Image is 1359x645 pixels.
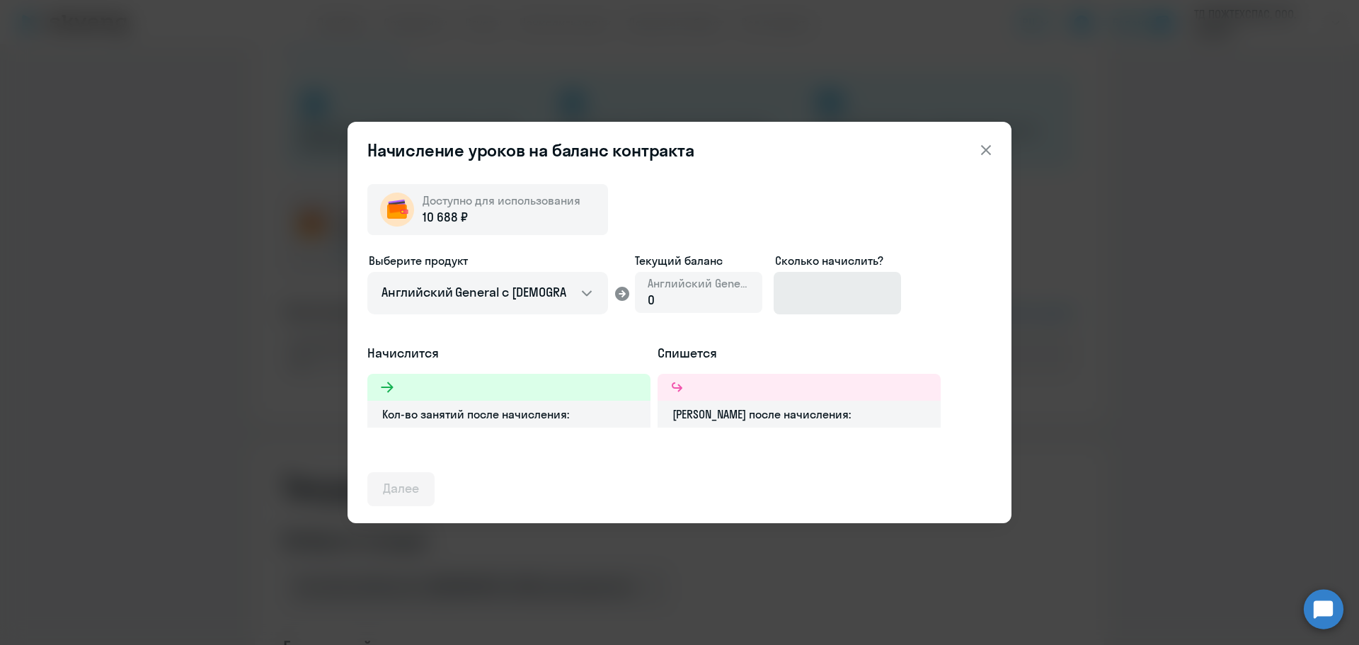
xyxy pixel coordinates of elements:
[423,208,468,227] span: 10 688 ₽
[648,275,750,291] span: Английский General
[648,292,655,308] span: 0
[658,344,941,363] h5: Спишется
[367,401,650,428] div: Кол-во занятий после начисления:
[348,139,1011,161] header: Начисление уроков на баланс контракта
[635,252,762,269] span: Текущий баланс
[369,253,468,268] span: Выберите продукт
[367,472,435,506] button: Далее
[775,253,883,268] span: Сколько начислить?
[383,479,419,498] div: Далее
[380,193,414,227] img: wallet-circle.png
[367,344,650,363] h5: Начислится
[423,193,580,207] span: Доступно для использования
[658,401,941,428] div: [PERSON_NAME] после начисления:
